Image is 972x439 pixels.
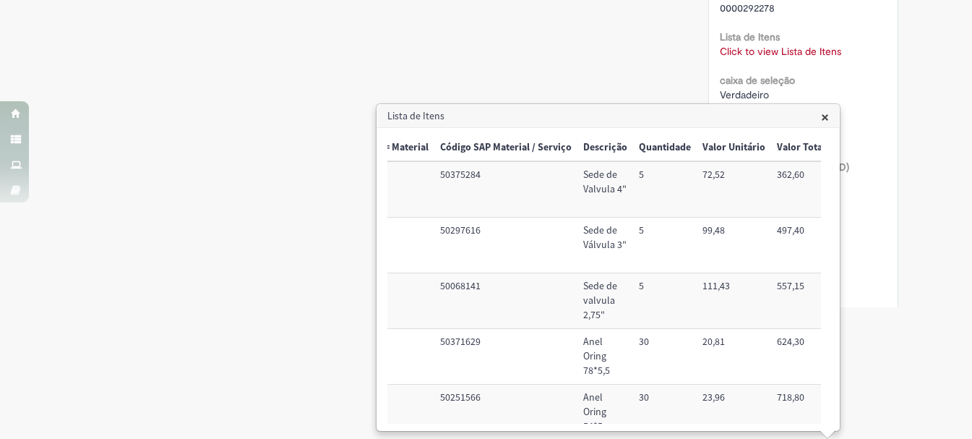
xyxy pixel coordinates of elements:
[434,135,577,161] th: Código SAP Material / Serviço
[577,218,633,273] td: Descrição: Sede de Válvula 3"
[377,105,839,128] h3: Lista de Itens
[434,218,577,273] td: Código SAP Material / Serviço: 50297616
[434,273,577,329] td: Código SAP Material / Serviço: 50068141
[720,88,769,101] span: Verdadeiro
[720,74,795,87] b: caixa de seleção
[633,329,697,385] td: Quantidade: 30
[633,218,697,273] td: Quantidade: 5
[577,161,633,217] td: Descrição: Sede de Valvula 4"
[697,161,771,217] td: Valor Unitário: 72,52
[720,30,780,43] b: Lista de Itens
[633,135,697,161] th: Quantidade
[434,329,577,385] td: Código SAP Material / Serviço: 50371629
[821,109,829,124] button: Close
[577,329,633,385] td: Descrição: Anel Oring 78*5,5
[697,273,771,329] td: Valor Unitário: 111,43
[633,273,697,329] td: Quantidade: 5
[771,161,863,217] td: Valor Total Moeda: 362,60
[577,135,633,161] th: Descrição
[771,135,863,161] th: Valor Total Moeda
[577,273,633,329] td: Descrição: Sede de valvula 2,75"
[821,107,829,127] span: ×
[697,329,771,385] td: Valor Unitário: 20,81
[633,161,697,217] td: Quantidade: 5
[697,135,771,161] th: Valor Unitário
[720,1,775,14] span: 0000292278
[434,161,577,217] td: Código SAP Material / Serviço: 50375284
[376,103,840,432] div: Lista de Itens
[720,45,841,58] a: Click to view Lista de Itens
[771,329,863,385] td: Valor Total Moeda: 624,30
[697,218,771,273] td: Valor Unitário: 99,48
[771,273,863,329] td: Valor Total Moeda: 557,15
[771,218,863,273] td: Valor Total Moeda: 497,40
